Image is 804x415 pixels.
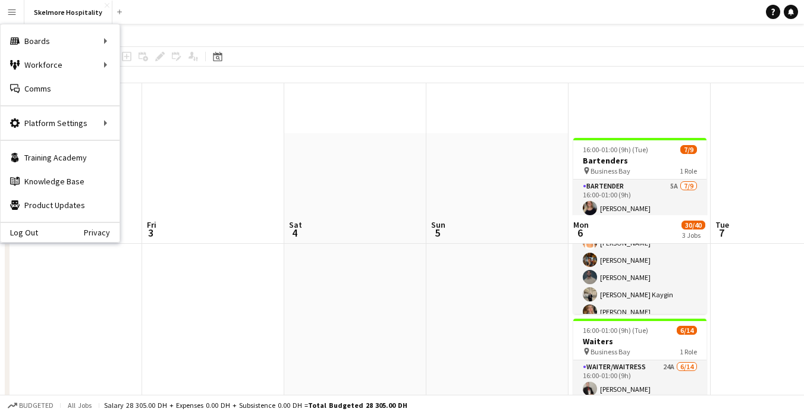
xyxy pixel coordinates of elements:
span: Sun [431,219,445,230]
span: Total Budgeted 28 305.00 DH [308,401,407,410]
h3: Bartenders [573,155,706,166]
a: Training Academy [1,146,120,169]
span: 7 [714,226,729,240]
span: Tue [715,219,729,230]
span: 1 Role [680,347,697,356]
a: Comms [1,77,120,100]
span: Budgeted [19,401,54,410]
span: Fri [147,219,156,230]
button: Budgeted [6,399,55,412]
span: Sat [289,219,302,230]
a: Product Updates [1,193,120,217]
span: Business Bay [591,166,630,175]
span: 5 [429,226,445,240]
h3: Waiters [573,336,706,347]
span: 1 Role [680,166,697,175]
span: 7/9 [680,145,697,154]
span: Business Bay [591,347,630,356]
span: 6/14 [677,326,697,335]
span: 16:00-01:00 (9h) (Tue) [583,326,648,335]
a: Log Out [1,228,38,237]
div: Boards [1,29,120,53]
span: 4 [287,226,302,240]
button: Skelmore Hospitality [24,1,112,24]
span: All jobs [65,401,94,410]
div: 3 Jobs [682,231,705,240]
div: Workforce [1,53,120,77]
span: Mon [573,219,589,230]
div: Salary 28 305.00 DH + Expenses 0.00 DH + Subsistence 0.00 DH = [104,401,407,410]
span: 16:00-01:00 (9h) (Tue) [583,145,648,154]
span: 6 [571,226,589,240]
a: Knowledge Base [1,169,120,193]
a: Privacy [84,228,120,237]
app-job-card: 16:00-01:00 (9h) (Tue)7/9Bartenders Business Bay1 RoleBartender5A7/916:00-01:00 (9h)[PERSON_NAME]... [573,138,706,314]
app-card-role: Bartender5A7/916:00-01:00 (9h)[PERSON_NAME][PERSON_NAME][PERSON_NAME][PERSON_NAME][PERSON_NAME][P... [573,180,706,358]
span: 3 [145,226,156,240]
div: Platform Settings [1,111,120,135]
span: 30/40 [681,221,705,229]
